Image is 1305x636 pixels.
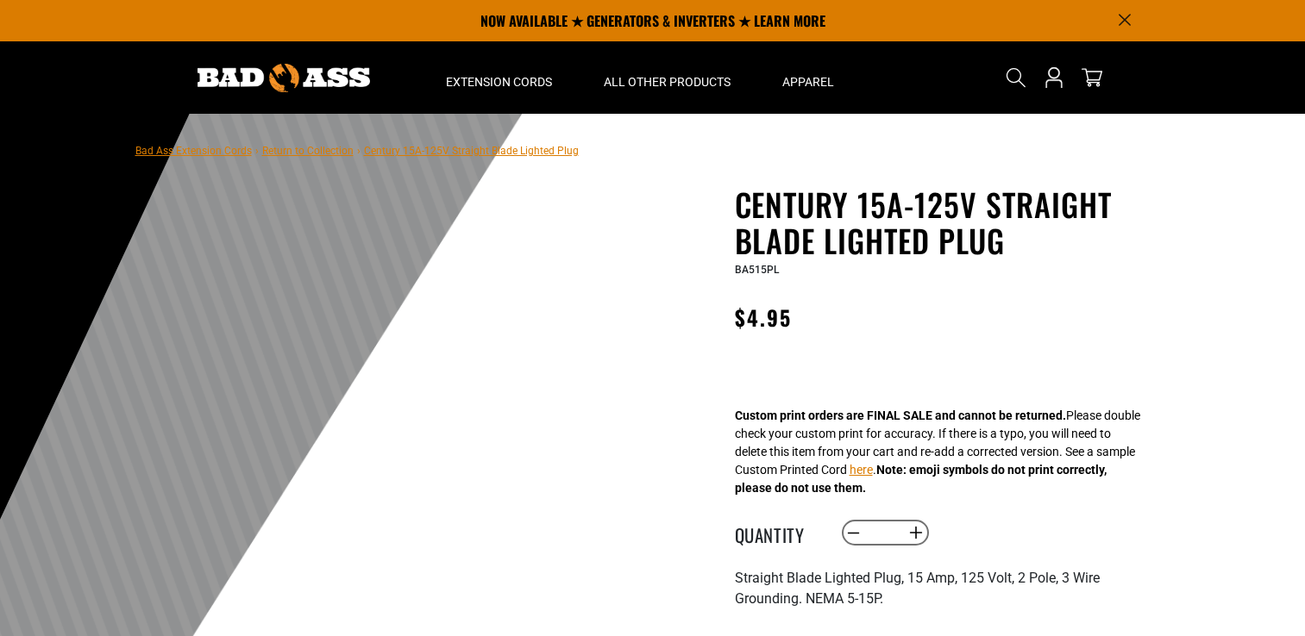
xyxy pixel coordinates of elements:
[135,140,579,160] nav: breadcrumbs
[735,408,1066,422] strong: Custom print orders are FINAL SALE and cannot be returned.
[782,74,834,90] span: Apparel
[756,41,860,114] summary: Apparel
[1002,64,1030,91] summary: Search
[735,302,792,333] span: $4.95
[135,145,252,157] a: Bad Ass Extension Cords
[735,521,821,544] label: Quantity
[578,41,756,114] summary: All Other Products
[255,145,259,157] span: ›
[364,145,579,157] span: Century 15A-125V Straight Blade Lighted Plug
[604,74,731,90] span: All Other Products
[735,570,1100,607] span: Straight Blade Lighted Plug, 15 Amp, 125 Volt, 2 Pole, 3 Wire Grounding. NEMA 5-15P.
[420,41,578,114] summary: Extension Cords
[735,264,779,276] span: BA515PL
[357,145,361,157] span: ›
[735,186,1158,259] h1: Century 15A-125V Straight Blade Lighted Plug
[446,74,552,90] span: Extension Cords
[198,64,370,92] img: Bad Ass Extension Cords
[850,461,873,479] button: here
[262,145,354,157] a: Return to Collection
[735,407,1140,497] div: Please double check your custom print for accuracy. If there is a typo, you will need to delete t...
[735,463,1107,495] strong: Note: emoji symbols do not print correctly, please do not use them.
